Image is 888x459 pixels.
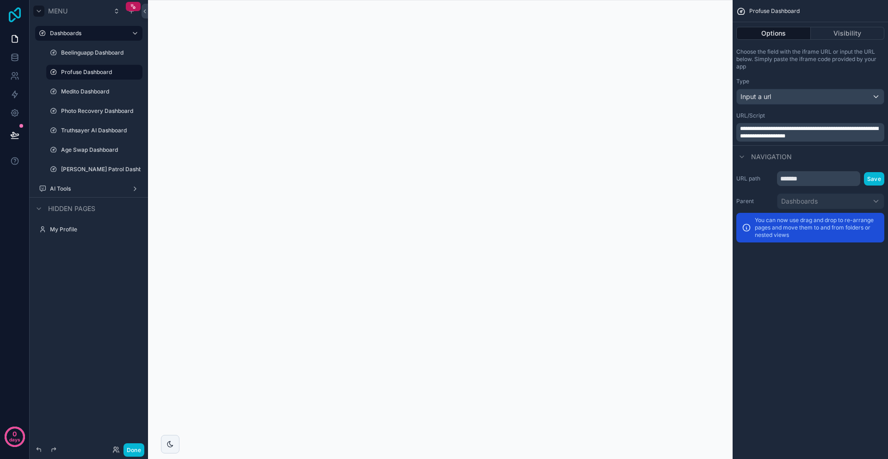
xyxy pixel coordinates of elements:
p: Choose the field with the iframe URL or input the URL below. Simply paste the iframe code provide... [736,48,884,70]
p: days [9,433,20,446]
label: URL path [736,175,773,182]
button: Input a url [736,89,884,105]
label: AI Tools [50,185,128,192]
label: Beelinguapp Dashboard [61,49,141,56]
button: Visibility [811,27,885,40]
label: Age Swap Dashboard [61,146,141,154]
label: My Profile [50,226,141,233]
label: Medito Dashboard [61,88,141,95]
div: scrollable content [736,123,884,142]
label: Profuse Dashboard [61,68,137,76]
span: Dashboards [781,197,818,206]
span: Profuse Dashboard [749,7,800,15]
span: Menu [48,6,68,16]
p: 0 [12,429,17,439]
label: URL/Script [736,112,765,119]
button: Options [736,27,811,40]
label: Parent [736,198,773,205]
span: Hidden pages [48,204,95,213]
label: Type [736,78,749,85]
label: [PERSON_NAME] Patrol Dashboard [61,166,141,173]
button: Dashboards [777,193,884,209]
label: Truthsayer AI Dashboard [61,127,141,134]
button: Save [864,172,884,186]
span: Input a url [740,92,771,101]
label: Photo Recovery Dashboard [61,107,141,115]
p: You can now use drag and drop to re-arrange pages and move them to and from folders or nested views [755,217,879,239]
span: Navigation [751,152,792,161]
label: Dashboards [50,30,124,37]
button: Done [123,443,144,457]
